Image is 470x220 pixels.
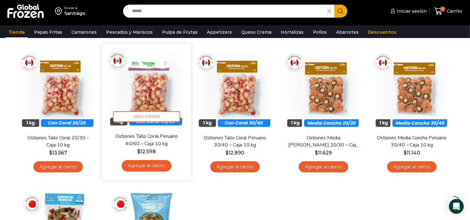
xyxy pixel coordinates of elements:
[278,26,307,38] a: Hortalizas
[113,111,180,122] span: Vista Rápida
[238,26,275,38] a: Queso Crema
[5,26,28,38] a: Tienda
[288,134,359,149] a: Ostiones Media [PERSON_NAME] 20/30 – Caja 10 kg
[378,114,445,125] span: Vista Rápida
[226,150,229,156] span: $
[315,150,318,156] span: $
[440,6,445,11] span: 0
[68,26,100,38] a: Camarones
[310,26,330,38] a: Pollos
[64,6,85,10] div: Enviar a
[33,161,83,173] a: Agregar al carrito: “Ostiones Tallo Coral 20/30 - Caja 10 kg”
[111,133,182,147] a: Ostiones Tallo Coral Peruano 40/60 – Caja 10 kg
[334,5,347,18] button: Search button
[199,134,271,149] a: Ostiones Tallo Coral Peruano 30/40 – Caja 10 kg
[299,161,348,173] a: Agregar al carrito: “Ostiones Media Concha Peruano 20/30 - Caja 10 kg”
[226,150,245,156] bdi: 12.890
[23,134,94,149] a: Ostiones Tallo Coral 20/30 – Caja 10 kg
[389,5,427,17] a: Iniciar sesión
[365,26,399,38] a: Descuentos
[49,150,52,156] span: $
[55,6,64,16] img: address-field-icon.svg
[449,199,464,214] div: Open Intercom Messenger
[376,134,447,149] a: Ostiones Media Concha Peruano 30/40 – Caja 10 kg
[210,161,260,173] a: Agregar al carrito: “Ostiones Tallo Coral Peruano 30/40 - Caja 10 kg”
[445,8,462,14] span: Carrito
[159,26,201,38] a: Pulpa de Frutas
[31,26,65,38] a: Papas Fritas
[404,150,407,156] span: $
[333,26,362,38] a: Abarrotes
[290,114,357,125] span: Vista Rápida
[395,8,427,14] span: Iniciar sesión
[122,160,171,171] a: Agregar al carrito: “Ostiones Tallo Coral Peruano 40/60 - Caja 10 kg”
[387,161,437,173] a: Agregar al carrito: “Ostiones Media Concha Peruano 30/40 - Caja 10 kg”
[315,150,332,156] bdi: 11.629
[64,10,85,16] div: Santiago
[404,150,420,156] bdi: 11.140
[49,150,67,156] bdi: 13.567
[103,26,156,38] a: Pescados y Mariscos
[25,114,91,125] span: Vista Rápida
[137,148,140,154] span: $
[202,114,268,125] span: Vista Rápida
[204,26,235,38] a: Appetizers
[433,4,464,19] a: 0 Carrito
[137,148,156,154] bdi: 12.598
